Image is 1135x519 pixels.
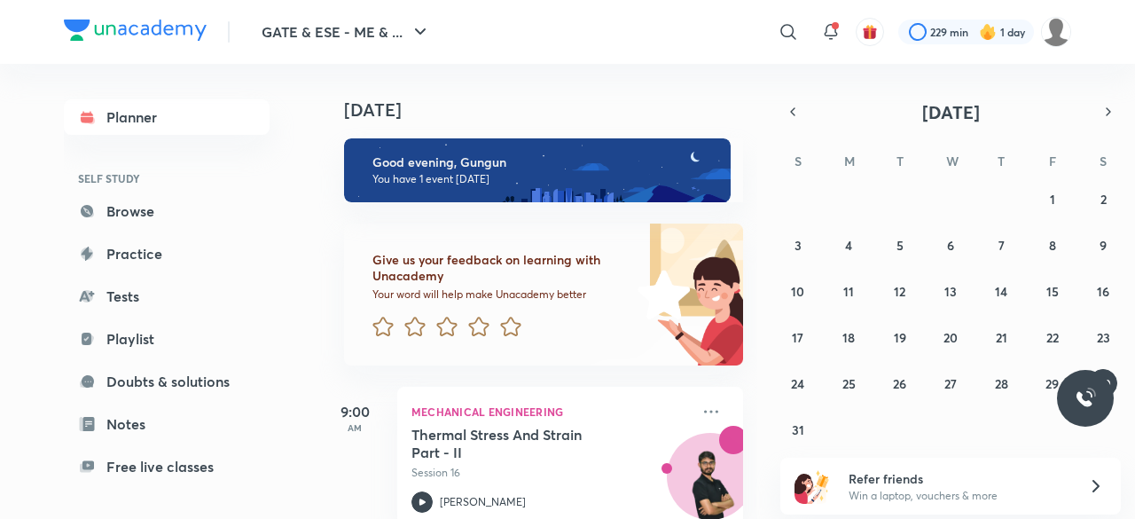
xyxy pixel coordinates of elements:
p: Session 16 [411,465,690,481]
button: August 7, 2025 [987,231,1015,259]
a: Doubts & solutions [64,364,270,399]
button: August 27, 2025 [936,369,965,397]
button: August 23, 2025 [1089,323,1117,351]
abbr: August 5, 2025 [896,237,904,254]
abbr: Thursday [998,153,1005,169]
h6: Good evening, Gungun [372,154,715,170]
abbr: August 1, 2025 [1050,191,1055,208]
abbr: August 10, 2025 [791,283,804,300]
button: GATE & ESE - ME & ... [251,14,442,50]
img: feedback_image [577,224,743,366]
button: August 29, 2025 [1038,369,1067,397]
button: August 10, 2025 [784,277,812,305]
button: August 6, 2025 [936,231,965,259]
p: Win a laptop, vouchers & more [849,488,1067,504]
h6: Refer friends [849,469,1067,488]
button: August 16, 2025 [1089,277,1117,305]
a: Free live classes [64,449,270,484]
abbr: Friday [1049,153,1056,169]
button: August 17, 2025 [784,323,812,351]
button: August 5, 2025 [886,231,914,259]
button: August 19, 2025 [886,323,914,351]
abbr: Monday [844,153,855,169]
button: August 21, 2025 [987,323,1015,351]
button: August 14, 2025 [987,277,1015,305]
abbr: August 17, 2025 [792,329,803,346]
img: avatar [862,24,878,40]
button: August 31, 2025 [784,415,812,444]
h5: Thermal Stress And Strain Part - II [411,426,632,461]
abbr: August 2, 2025 [1100,191,1107,208]
img: evening [344,138,731,202]
abbr: August 27, 2025 [944,375,957,392]
p: Your word will help make Unacademy better [372,287,631,302]
a: Browse [64,193,270,229]
abbr: August 31, 2025 [792,421,804,438]
button: August 2, 2025 [1089,185,1117,213]
button: August 4, 2025 [834,231,863,259]
h6: SELF STUDY [64,163,270,193]
abbr: August 14, 2025 [995,283,1007,300]
p: Mechanical Engineering [411,401,690,422]
button: August 24, 2025 [784,369,812,397]
button: August 30, 2025 [1089,369,1117,397]
a: Planner [64,99,270,135]
h4: [DATE] [344,99,761,121]
span: [DATE] [922,100,980,124]
abbr: August 28, 2025 [995,375,1008,392]
a: Notes [64,406,270,442]
abbr: August 12, 2025 [894,283,905,300]
button: August 9, 2025 [1089,231,1117,259]
img: referral [794,468,830,504]
abbr: August 16, 2025 [1097,283,1109,300]
button: August 15, 2025 [1038,277,1067,305]
h6: Give us your feedback on learning with Unacademy [372,252,631,284]
abbr: August 3, 2025 [794,237,802,254]
abbr: August 13, 2025 [944,283,957,300]
img: Gungun [1041,17,1071,47]
a: Company Logo [64,20,207,45]
button: [DATE] [805,99,1096,124]
h5: 9:00 [319,401,390,422]
button: August 8, 2025 [1038,231,1067,259]
img: streak [979,23,997,41]
button: August 25, 2025 [834,369,863,397]
abbr: August 4, 2025 [845,237,852,254]
abbr: August 7, 2025 [998,237,1005,254]
p: AM [319,422,390,433]
abbr: August 8, 2025 [1049,237,1056,254]
p: [PERSON_NAME] [440,494,526,510]
abbr: August 25, 2025 [842,375,856,392]
abbr: Wednesday [946,153,959,169]
button: August 18, 2025 [834,323,863,351]
abbr: August 9, 2025 [1100,237,1107,254]
abbr: August 26, 2025 [893,375,906,392]
img: Company Logo [64,20,207,41]
a: Playlist [64,321,270,357]
abbr: August 19, 2025 [894,329,906,346]
abbr: August 22, 2025 [1046,329,1059,346]
abbr: August 15, 2025 [1046,283,1059,300]
button: August 12, 2025 [886,277,914,305]
button: August 20, 2025 [936,323,965,351]
abbr: August 18, 2025 [842,329,855,346]
abbr: Saturday [1100,153,1107,169]
abbr: August 30, 2025 [1096,375,1111,392]
button: August 28, 2025 [987,369,1015,397]
abbr: Tuesday [896,153,904,169]
abbr: August 21, 2025 [996,329,1007,346]
button: August 1, 2025 [1038,185,1067,213]
a: Tests [64,279,270,314]
abbr: August 6, 2025 [947,237,954,254]
abbr: Sunday [794,153,802,169]
abbr: August 24, 2025 [791,375,804,392]
img: ttu [1075,388,1096,409]
button: August 26, 2025 [886,369,914,397]
button: August 13, 2025 [936,277,965,305]
button: August 3, 2025 [784,231,812,259]
abbr: August 20, 2025 [943,329,958,346]
button: avatar [856,18,884,46]
abbr: August 11, 2025 [843,283,854,300]
abbr: August 29, 2025 [1045,375,1059,392]
abbr: August 23, 2025 [1097,329,1110,346]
